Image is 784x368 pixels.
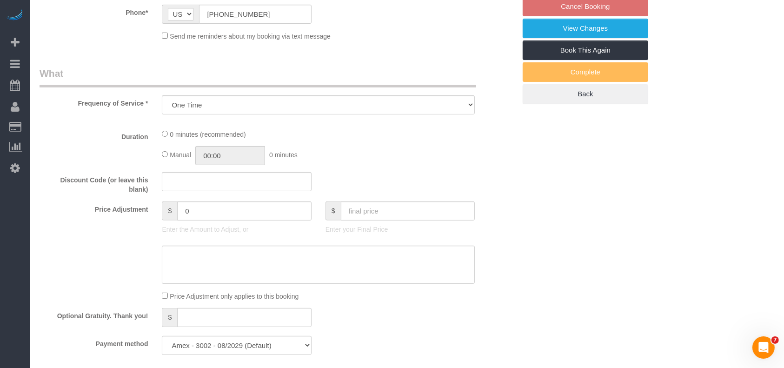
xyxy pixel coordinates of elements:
a: Book This Again [523,40,648,60]
input: final price [341,201,475,221]
label: Price Adjustment [33,201,155,214]
span: $ [162,201,177,221]
span: $ [162,308,177,327]
iframe: Intercom live chat [752,336,775,359]
input: Phone* [199,5,311,24]
label: Payment method [33,336,155,348]
span: 0 minutes (recommended) [170,131,246,138]
a: View Changes [523,19,648,38]
p: Enter the Amount to Adjust, or [162,225,311,234]
img: Automaid Logo [6,9,24,22]
span: Manual [170,151,191,159]
legend: What [40,67,476,87]
span: Send me reminders about my booking via text message [170,33,331,40]
label: Duration [33,129,155,141]
a: Back [523,84,648,104]
p: Enter your Final Price [326,225,475,234]
span: Price Adjustment only applies to this booking [170,293,299,300]
span: 7 [771,336,779,344]
span: 0 minutes [269,151,298,159]
label: Optional Gratuity. Thank you! [33,308,155,321]
label: Phone* [33,5,155,17]
label: Discount Code (or leave this blank) [33,172,155,194]
span: $ [326,201,341,221]
label: Frequency of Service * [33,95,155,108]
